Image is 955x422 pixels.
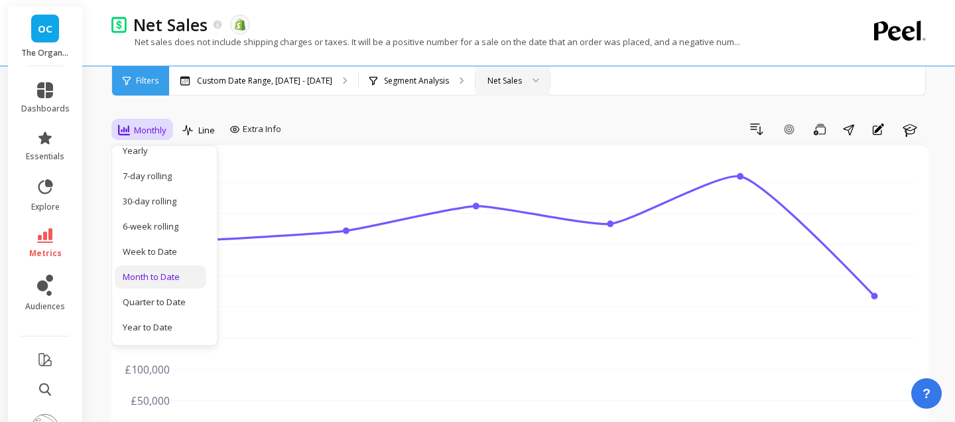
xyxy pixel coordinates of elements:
span: explore [31,202,60,212]
p: The Organic Protein Company [21,48,70,58]
div: Week to Date [123,246,198,258]
span: essentials [26,151,64,162]
span: Filters [136,76,159,86]
p: Net Sales [133,13,208,36]
img: api.shopify.svg [234,19,246,31]
div: 7-day rolling [123,170,198,182]
span: metrics [29,248,62,259]
span: ? [923,384,930,403]
div: Yearly [123,145,198,157]
button: ? [911,378,942,409]
div: Year to Date [123,321,198,334]
span: Line [198,124,215,137]
span: OC [38,21,52,36]
img: header icon [111,16,127,33]
div: 30-day rolling [123,195,198,208]
span: audiences [25,301,65,312]
div: Month to Date [123,271,198,283]
div: 6-week rolling [123,220,198,233]
p: Net sales does not include shipping charges or taxes. It will be a positive number for a sale on ... [111,36,740,48]
div: Net Sales [487,74,522,87]
div: Quarter to Date [123,296,198,309]
span: Extra Info [243,123,281,136]
span: dashboards [21,104,70,114]
span: Monthly [134,124,166,137]
p: Segment Analysis [384,76,449,86]
p: Custom Date Range, [DATE] - [DATE] [197,76,332,86]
